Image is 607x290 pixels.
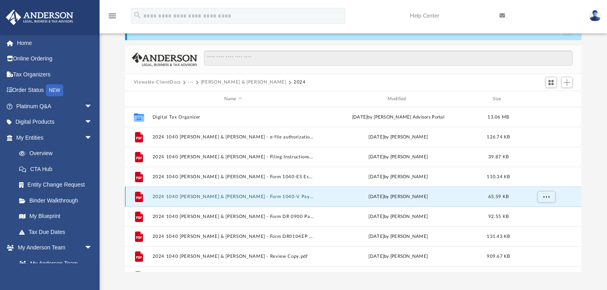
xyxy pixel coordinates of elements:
[125,107,582,272] div: grid
[6,35,104,51] a: Home
[188,79,193,86] button: ···
[4,10,76,25] img: Anderson Advisors Platinum Portal
[6,130,104,146] a: My Entitiesarrow_drop_down
[84,98,100,115] span: arrow_drop_down
[152,115,314,120] button: Digital Tax Organizer
[487,175,510,179] span: 110.34 KB
[482,95,514,103] div: Size
[152,254,314,259] button: 2024 1040 [PERSON_NAME] & [PERSON_NAME] - Review Copy.pdf
[317,134,479,141] div: [DATE] by [PERSON_NAME]
[133,11,142,19] i: search
[317,95,479,103] div: Modified
[84,240,100,256] span: arrow_drop_down
[204,51,573,66] input: Search files and folders
[11,208,100,224] a: My Blueprint
[152,134,314,140] button: 2024 1040 [PERSON_NAME] & [PERSON_NAME] - e-file authorization - please sign.pdf
[6,114,104,130] a: Digital Productsarrow_drop_down
[6,51,104,67] a: Online Ordering
[294,79,306,86] button: 2024
[11,146,104,162] a: Overview
[317,193,479,200] div: [DATE] by [PERSON_NAME]
[487,234,510,239] span: 131.43 KB
[108,11,117,21] i: menu
[6,240,100,256] a: My Anderson Teamarrow_drop_down
[152,194,314,199] button: 2024 1040 [PERSON_NAME] & [PERSON_NAME] - Form 1040-V Payment Voucher.pdf
[317,114,479,121] div: [DATE] by [PERSON_NAME] Advisors Portal
[317,173,479,181] div: [DATE] by [PERSON_NAME]
[487,135,510,139] span: 126.74 KB
[488,115,509,119] span: 13.06 MB
[46,84,63,96] div: NEW
[128,95,148,103] div: id
[152,234,314,239] button: 2024 1040 [PERSON_NAME] & [PERSON_NAME] - Form DR0104EP Estimated Tax Voucher.pdf
[317,253,479,260] div: [DATE] by [PERSON_NAME]
[11,193,104,208] a: Binder Walkthrough
[537,191,555,203] button: More options
[11,161,104,177] a: CTA Hub
[488,155,509,159] span: 39.87 KB
[488,214,509,219] span: 92.55 KB
[6,66,104,82] a: Tax Organizers
[317,213,479,220] div: [DATE] by [PERSON_NAME]
[6,82,104,99] a: Order StatusNEW
[152,174,314,179] button: 2024 1040 [PERSON_NAME] & [PERSON_NAME] - Form 1040-ES Estimated Tax Voucher.pdf
[561,77,573,88] button: Add
[487,254,510,259] span: 909.67 KB
[201,79,286,86] button: [PERSON_NAME] & [PERSON_NAME]
[84,114,100,130] span: arrow_drop_down
[488,195,509,199] span: 65.59 KB
[152,154,314,160] button: 2024 1040 [PERSON_NAME] & [PERSON_NAME] - Filing Instructions.pdf
[6,98,104,114] a: Platinum Q&Aarrow_drop_down
[545,77,557,88] button: Switch to Grid View
[518,95,574,103] div: id
[108,15,117,21] a: menu
[11,255,96,271] a: My Anderson Team
[589,10,601,21] img: User Pic
[317,154,479,161] div: [DATE] by [PERSON_NAME]
[84,130,100,146] span: arrow_drop_down
[152,95,313,103] div: Name
[152,214,314,219] button: 2024 1040 [PERSON_NAME] & [PERSON_NAME] - Form DR 0900 Payment Voucher.pdf
[11,177,104,193] a: Entity Change Request
[317,233,479,240] div: [DATE] by [PERSON_NAME]
[11,224,104,240] a: Tax Due Dates
[134,79,181,86] button: Viewable-ClientDocs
